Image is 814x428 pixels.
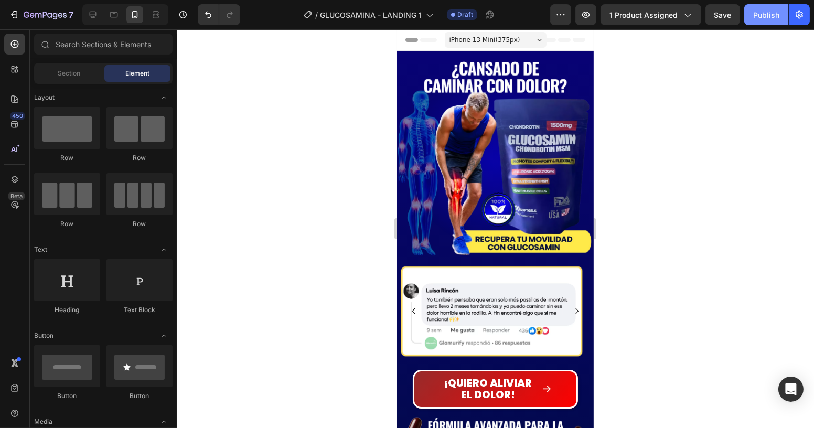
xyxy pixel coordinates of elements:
span: GLUCOSAMINA - LANDING 1 [320,9,422,20]
div: Publish [753,9,779,20]
button: 1 product assigned [601,4,701,25]
div: Heading [34,305,100,315]
button: Publish [744,4,788,25]
span: Toggle open [156,89,173,106]
span: Toggle open [156,327,173,344]
span: / [315,9,318,20]
p: 7 [69,8,73,21]
span: Save [714,10,732,19]
span: Element [125,69,149,78]
span: Text [34,245,47,254]
span: Toggle open [156,241,173,258]
div: 450 [10,112,25,120]
button: 7 [4,4,78,25]
div: Button [106,391,173,401]
span: Media [34,417,52,426]
div: Beta [8,192,25,200]
div: Row [106,219,173,229]
div: Open Intercom Messenger [778,377,804,402]
div: Row [34,153,100,163]
div: Row [34,219,100,229]
span: Button [34,331,53,340]
span: Layout [34,93,55,102]
button: Save [705,4,740,25]
span: Section [58,69,81,78]
iframe: Design area [397,29,594,428]
div: Button [34,391,100,401]
div: Text Block [106,305,173,315]
div: Row [106,153,173,163]
span: 1 product assigned [609,9,678,20]
div: Undo/Redo [198,4,240,25]
span: Draft [457,10,473,19]
input: Search Sections & Elements [34,34,173,55]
